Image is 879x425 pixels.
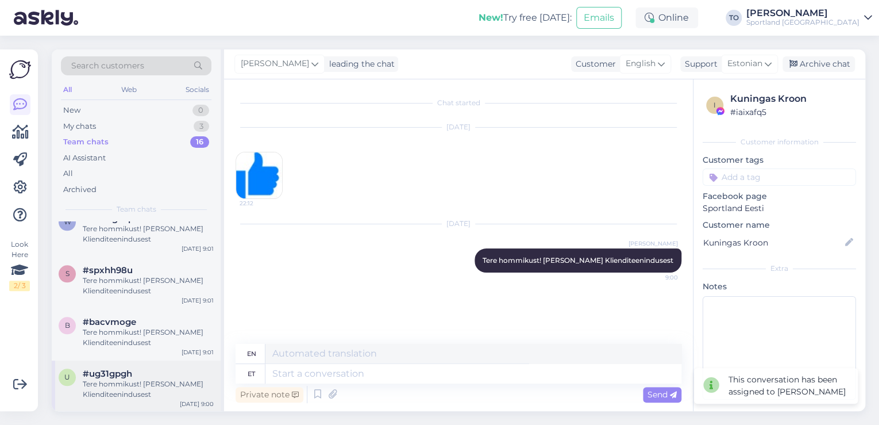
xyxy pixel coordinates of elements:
span: s [65,269,70,278]
div: This conversation has been assigned to [PERSON_NAME] [728,374,849,398]
div: leading the chat [325,58,395,70]
div: My chats [63,121,96,132]
span: b [65,321,70,330]
span: u [64,373,70,381]
span: w [64,217,71,226]
div: Support [680,58,718,70]
b: New! [479,12,503,23]
span: Tere hommikust! [PERSON_NAME] Klienditeenindusest [483,256,673,265]
span: Team chats [117,204,156,215]
p: Customer tags [703,154,856,166]
div: Extra [703,263,856,274]
div: [DATE] 9:00 [180,400,214,408]
a: [PERSON_NAME]Sportland [GEOGRAPHIC_DATA] [746,9,872,27]
span: [PERSON_NAME] [241,58,309,70]
div: Try free [DATE]: [479,11,572,25]
div: Web [119,82,139,97]
div: New [63,105,80,116]
div: Customer information [703,137,856,147]
div: Tere hommikust! [PERSON_NAME] Klienditeenindusest [83,379,214,400]
div: All [63,168,73,179]
div: Archived [63,184,97,196]
div: Look Here [9,239,30,291]
div: [DATE] 9:01 [182,244,214,253]
div: Tere hommikust! [PERSON_NAME] Klienditeenindusest [83,275,214,296]
div: TO [726,10,742,26]
div: [DATE] [236,122,681,132]
input: Add name [703,236,843,249]
span: English [626,58,656,70]
span: #ug31gpgh [83,369,132,379]
span: #bacvmoge [83,317,136,327]
p: Facebook page [703,190,856,202]
p: Notes [703,281,856,293]
div: [DATE] [236,219,681,229]
div: 16 [190,136,209,148]
div: [PERSON_NAME] [746,9,859,18]
div: Socials [183,82,211,97]
span: #spxhh98u [83,265,133,275]
div: Kuningas Kroon [730,92,853,106]
div: Customer [571,58,616,70]
div: [DATE] 9:01 [182,348,214,357]
div: Archive chat [782,56,855,72]
p: Sportland Eesti [703,202,856,215]
span: Estonian [727,58,762,70]
span: Search customers [71,60,144,72]
span: i [714,101,716,109]
span: [PERSON_NAME] [629,239,678,248]
div: Team chats [63,136,109,148]
div: 0 [192,105,209,116]
input: Add a tag [703,169,856,186]
div: Chat started [236,98,681,108]
span: 9:00 [635,273,678,282]
div: 3 [194,121,209,132]
div: en [247,344,256,363]
div: # iaixafq5 [730,106,853,118]
span: Send [647,389,677,400]
div: Online [635,7,698,28]
div: Sportland [GEOGRAPHIC_DATA] [746,18,859,27]
div: [DATE] 9:01 [182,296,214,305]
div: 2 / 3 [9,281,30,291]
p: Customer name [703,219,856,231]
button: Emails [576,7,622,29]
div: All [61,82,74,97]
div: et [248,364,255,384]
span: 22:12 [240,199,283,208]
div: Tere hommikust! [PERSON_NAME] Klienditeenindusest [83,327,214,348]
div: Tere hommikust! [PERSON_NAME] Klienditeenindusest [83,224,214,244]
img: Askly Logo [9,59,31,81]
div: Private note [236,387,303,403]
div: AI Assistant [63,152,106,164]
img: Attachment [236,152,282,198]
